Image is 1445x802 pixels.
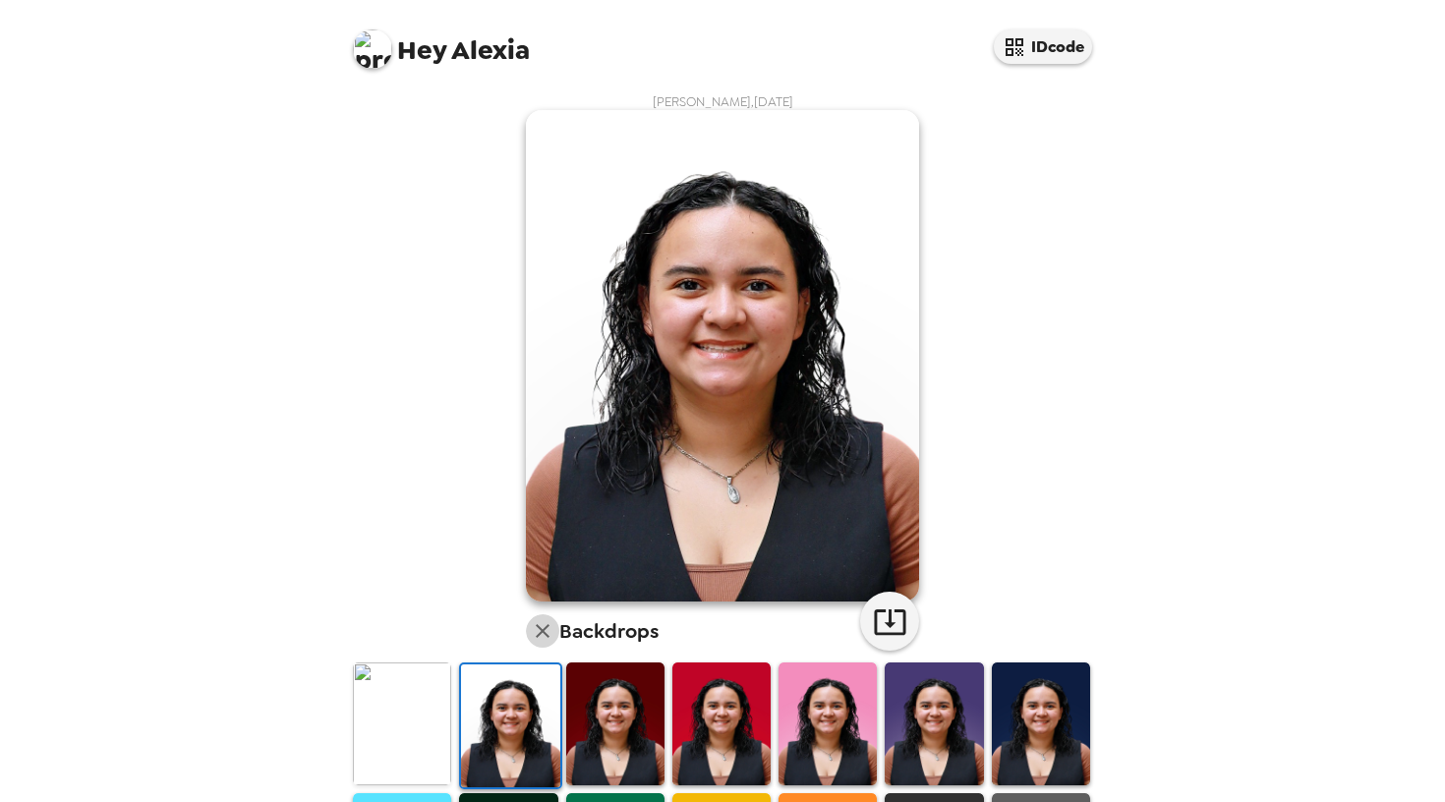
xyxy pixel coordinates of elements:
[526,110,919,601] img: user
[353,20,530,64] span: Alexia
[994,29,1092,64] button: IDcode
[353,29,392,69] img: profile pic
[559,615,659,647] h6: Backdrops
[653,93,793,110] span: [PERSON_NAME] , [DATE]
[397,32,446,68] span: Hey
[353,662,451,785] img: Original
